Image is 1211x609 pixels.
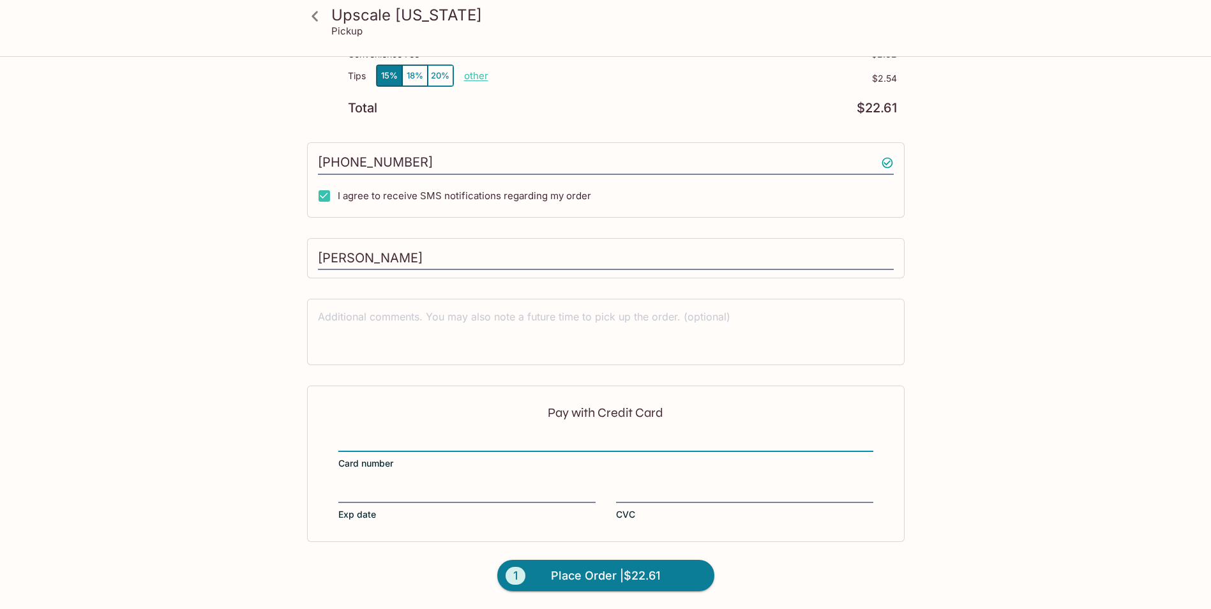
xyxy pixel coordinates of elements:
[348,102,377,114] p: Total
[338,486,596,500] iframe: Secure expiration date input frame
[506,567,525,585] span: 1
[338,407,873,419] p: Pay with Credit Card
[488,73,897,84] p: $2.54
[464,70,488,82] button: other
[428,65,453,86] button: 20%
[857,102,897,114] p: $22.61
[338,457,393,470] span: Card number
[338,190,591,202] span: I agree to receive SMS notifications regarding my order
[402,65,428,86] button: 18%
[616,486,873,500] iframe: Secure CVC input frame
[331,5,902,25] h3: Upscale [US_STATE]
[338,508,376,521] span: Exp date
[318,151,894,175] input: Enter phone number
[338,435,873,449] iframe: Secure card number input frame
[331,25,363,37] p: Pickup
[377,65,402,86] button: 15%
[551,566,660,586] span: Place Order | $22.61
[318,246,894,271] input: Enter first and last name
[616,508,635,521] span: CVC
[348,71,366,81] p: Tips
[497,560,714,592] button: 1Place Order |$22.61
